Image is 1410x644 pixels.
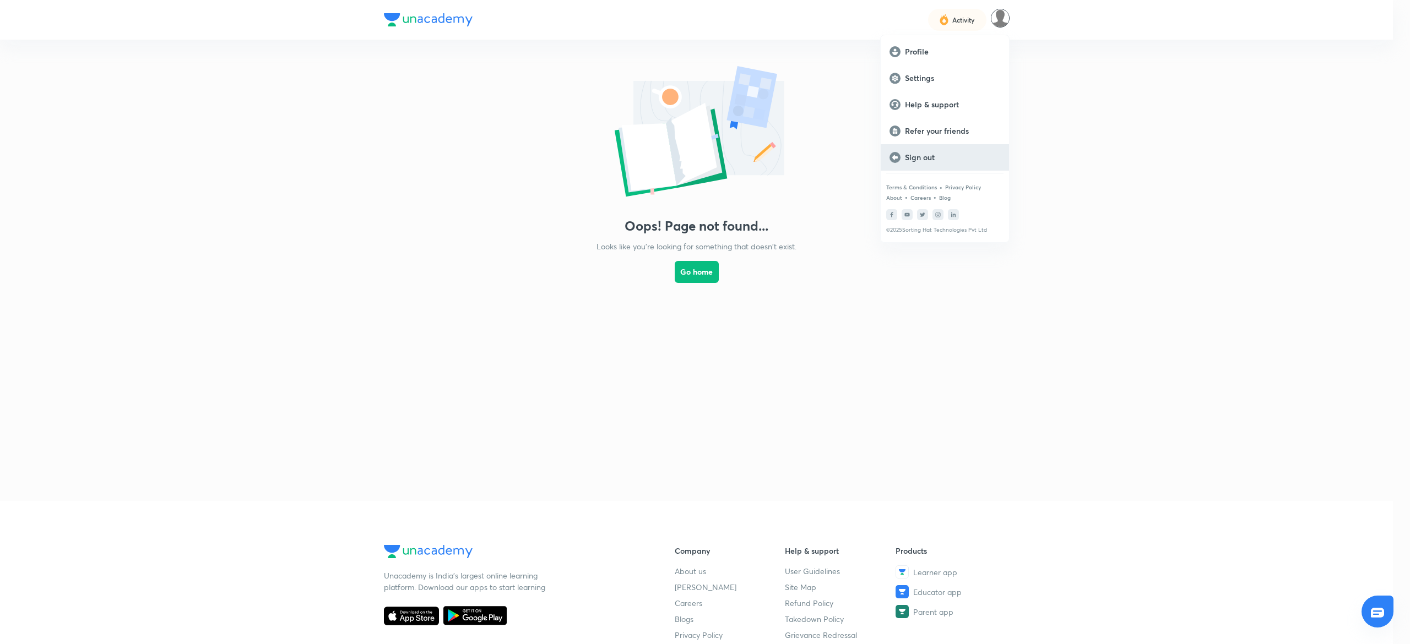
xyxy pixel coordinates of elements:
div: • [939,182,943,192]
a: Terms & Conditions [886,184,937,190]
p: © 2025 Sorting Hat Technologies Pvt Ltd [886,227,1004,233]
a: Settings [881,65,1009,91]
a: Refer your friends [881,118,1009,144]
a: About [886,194,902,201]
p: Help & support [905,100,1000,110]
a: Help & support [881,91,1009,118]
a: Blog [939,194,951,201]
a: Careers [910,194,931,201]
p: Settings [905,73,1000,83]
p: Refer your friends [905,126,1000,136]
p: Sign out [905,152,1000,162]
div: • [904,192,908,202]
p: Profile [905,47,1000,57]
div: • [933,192,937,202]
a: Privacy Policy [945,184,981,190]
a: Profile [881,39,1009,65]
